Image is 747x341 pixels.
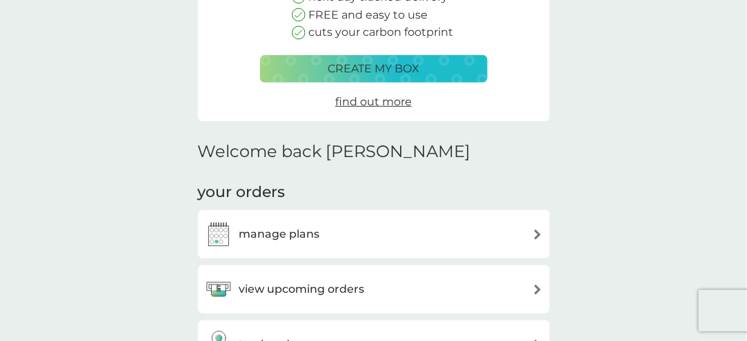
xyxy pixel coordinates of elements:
[260,55,488,83] button: create my box
[198,142,471,162] h2: Welcome back [PERSON_NAME]
[309,6,428,24] p: FREE and easy to use
[328,60,419,78] p: create my box
[532,229,543,240] img: arrow right
[309,23,454,41] p: cuts your carbon footprint
[335,95,412,108] span: find out more
[239,280,365,298] h3: view upcoming orders
[532,285,543,295] img: arrow right
[239,225,320,243] h3: manage plans
[335,93,412,111] a: find out more
[198,182,286,203] h3: your orders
